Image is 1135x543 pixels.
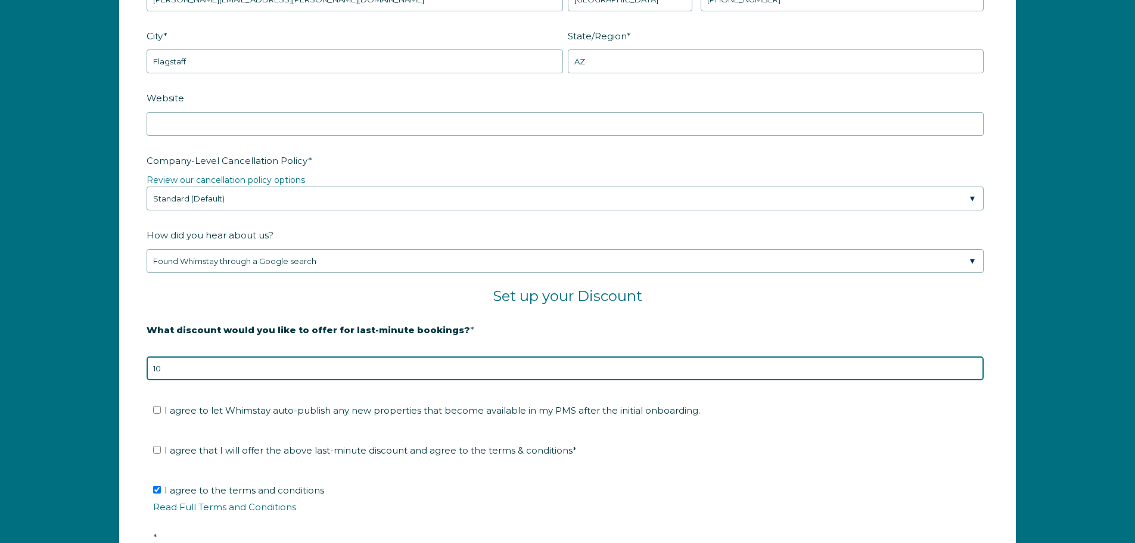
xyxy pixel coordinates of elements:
span: State/Region [568,27,627,45]
span: Company-Level Cancellation Policy [147,151,308,170]
a: Review our cancellation policy options [147,175,305,185]
span: City [147,27,163,45]
span: I agree that I will offer the above last-minute discount and agree to the terms & conditions [164,445,577,456]
input: I agree to let Whimstay auto-publish any new properties that become available in my PMS after the... [153,406,161,414]
span: How did you hear about us? [147,226,273,244]
input: I agree that I will offer the above last-minute discount and agree to the terms & conditions* [153,446,161,454]
input: I agree to the terms and conditionsRead Full Terms and Conditions* [153,486,161,494]
span: I agree to let Whimstay auto-publish any new properties that become available in my PMS after the... [164,405,700,416]
span: Set up your Discount [493,287,642,305]
a: Read Full Terms and Conditions [153,501,296,513]
strong: 20% is recommended, minimum of 10% [147,345,333,355]
span: Website [147,89,184,107]
strong: What discount would you like to offer for last-minute bookings? [147,324,470,336]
